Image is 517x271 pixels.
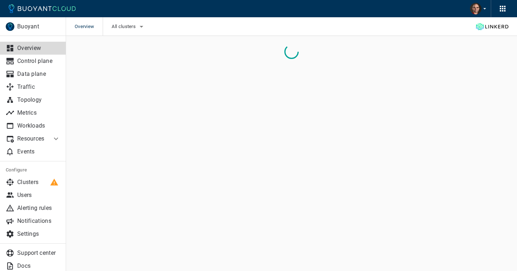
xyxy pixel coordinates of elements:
[17,249,60,257] p: Support center
[112,24,137,29] span: All clusters
[17,192,60,199] p: Users
[17,230,60,238] p: Settings
[17,96,60,104] p: Topology
[75,17,103,36] span: Overview
[112,21,146,32] button: All clusters
[17,262,60,270] p: Docs
[17,122,60,129] p: Workloads
[17,45,60,52] p: Overview
[17,83,60,91] p: Traffic
[17,109,60,116] p: Metrics
[17,179,60,186] p: Clusters
[17,217,60,225] p: Notifications
[6,22,14,31] img: Buoyant
[470,3,481,14] img: Travis Beckham
[17,58,60,65] p: Control plane
[17,148,60,155] p: Events
[17,135,46,142] p: Resources
[17,70,60,78] p: Data plane
[17,23,60,30] p: Buoyant
[6,167,60,173] h5: Configure
[17,205,60,212] p: Alerting rules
